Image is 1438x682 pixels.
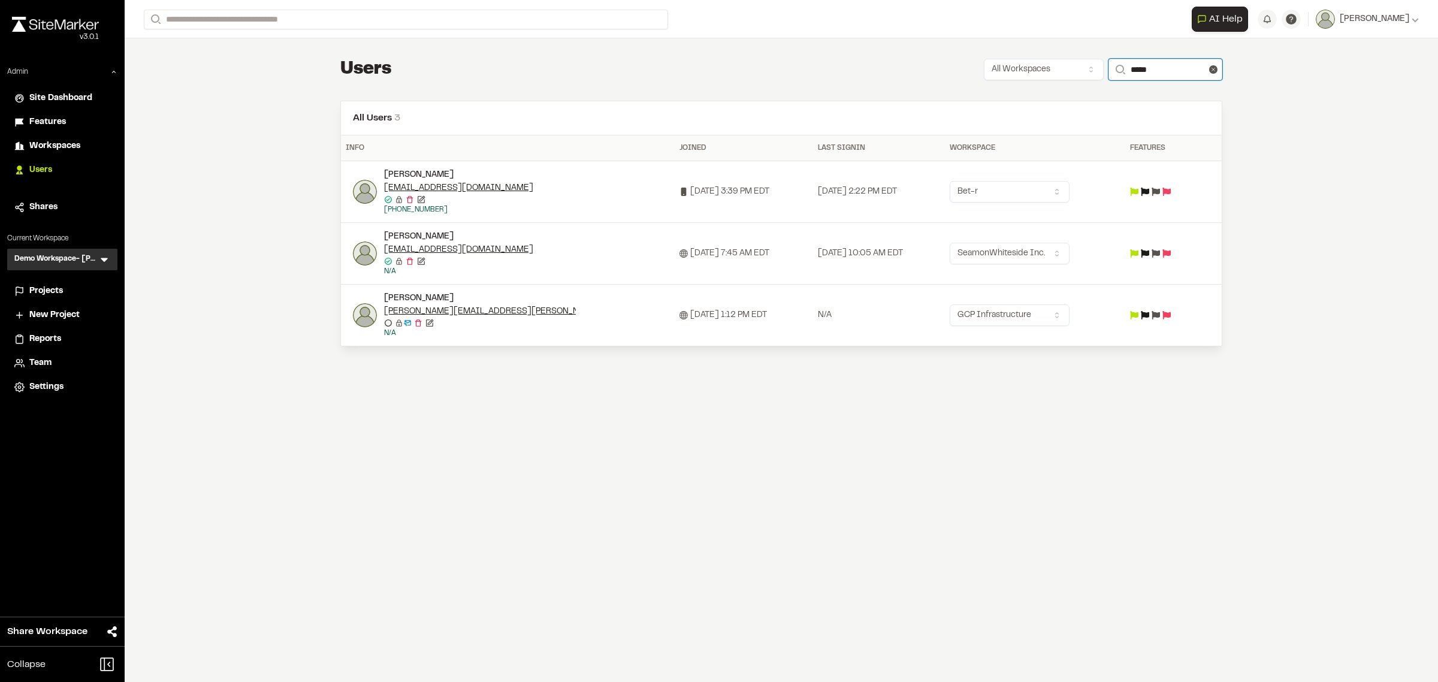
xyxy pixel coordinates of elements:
button: [PERSON_NAME] [1316,10,1419,29]
div: Oh geez...please don't... [12,32,99,43]
a: Shares [14,201,110,214]
div: [DATE] 2:22 PM EDT [818,185,940,198]
a: Reports [14,333,110,346]
a: Workspaces [14,140,110,153]
span: Collapse [7,657,46,672]
h1: Users [340,58,392,82]
span: Site Dashboard [29,92,92,105]
div: Riley [384,168,576,215]
div: Feature flags [1130,188,1194,196]
p: Current Workspace [7,233,117,244]
span: Settings [29,381,64,394]
span: Signed up via Web [679,311,688,319]
div: Info [346,143,670,153]
img: Riley [353,180,377,204]
a: Settings [14,381,110,394]
button: Open AI Assistant [1192,7,1248,32]
div: [DATE] 1:12 PM EDT [679,309,808,322]
a: [EMAIL_ADDRESS][DOMAIN_NAME] [384,182,533,195]
a: [PERSON_NAME][EMAIL_ADDRESS][PERSON_NAME][DOMAIN_NAME] [384,305,672,318]
a: Users [14,164,110,177]
a: Team [14,357,110,370]
h2: All Users [353,111,1210,125]
span: Workspaces [29,140,80,153]
img: Riley Bowden [353,242,377,265]
button: Clear text [1209,65,1218,74]
span: AI Help [1209,12,1243,26]
span: Users [29,164,52,177]
p: Admin [7,67,28,77]
div: [PERSON_NAME] [384,230,576,243]
span: Features [29,116,66,129]
span: No reset password email sent [392,319,403,327]
span: Signed up via Mobile [679,188,688,196]
span: Reports [29,333,61,346]
a: Projects [14,285,110,298]
a: [EMAIL_ADDRESS][DOMAIN_NAME] [384,243,533,256]
div: Feature flags [1130,311,1194,319]
div: [DATE] 10:05 AM EDT [818,247,940,260]
span: No reset password email sent [392,257,403,265]
div: [DATE] 7:45 AM EDT [679,247,808,260]
span: 3 [394,114,400,122]
div: Workspace [950,143,1120,153]
span: Team [29,357,52,370]
div: Feature flags [1130,249,1194,258]
span: New Project [29,309,80,322]
a: N/A [384,268,396,274]
div: N/A [818,309,940,322]
div: Joined [679,143,808,153]
a: N/A [384,330,396,336]
span: [PERSON_NAME] [1340,13,1409,26]
div: Kevin Riley [384,292,576,339]
div: [DATE] 3:39 PM EDT [679,185,808,198]
div: Features [1130,143,1194,153]
a: New Project [14,309,110,322]
button: Search [144,10,165,29]
img: rebrand.png [12,17,99,32]
a: Features [14,116,110,129]
div: Open AI Assistant [1192,7,1253,32]
span: Share Workspace [7,624,87,639]
a: Site Dashboard [14,92,110,105]
div: Last Signin [818,143,940,153]
span: Shares [29,201,58,214]
img: Kevin Riley [353,303,377,327]
a: [PHONE_NUMBER] [384,207,448,213]
span: Projects [29,285,63,298]
button: Search [1108,59,1130,80]
span: Signed up via Web [679,249,688,258]
div: Riley Bowden [384,230,576,277]
span: No reset password email sent [392,195,403,204]
h3: Demo Workspace- [PERSON_NAME] [14,254,98,265]
div: [PERSON_NAME] [384,168,576,182]
img: User [1316,10,1335,29]
div: [PERSON_NAME] [384,292,576,305]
